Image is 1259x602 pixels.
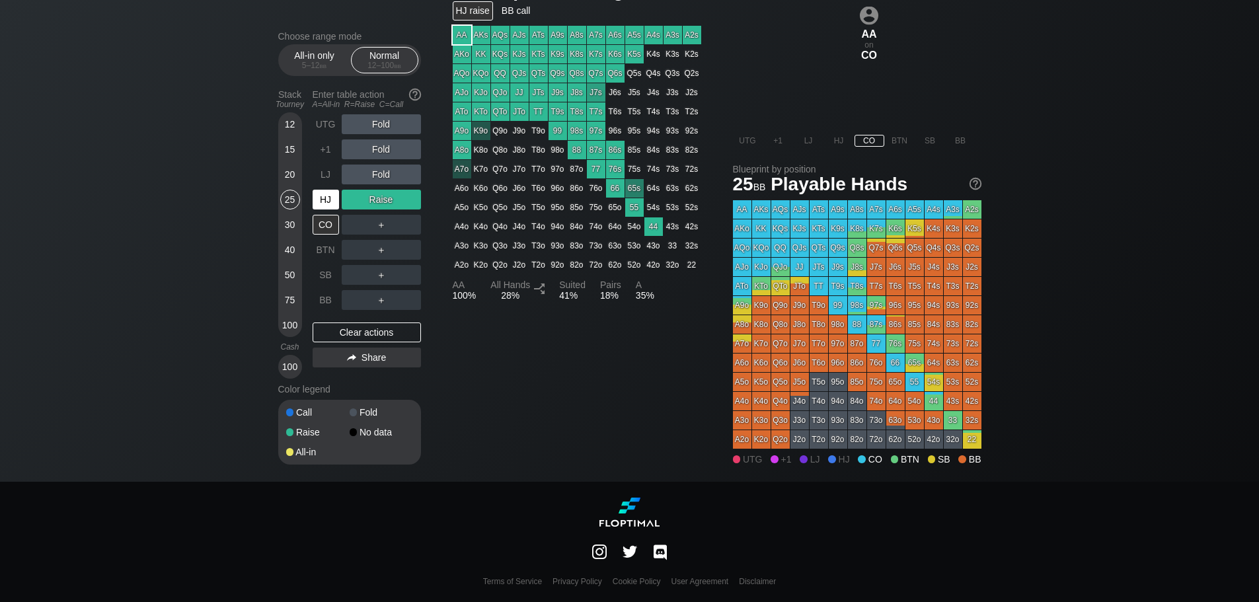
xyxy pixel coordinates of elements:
[587,122,605,140] div: 97s
[472,160,490,178] div: K7o
[280,165,300,184] div: 20
[587,141,605,159] div: 87s
[280,114,300,134] div: 12
[733,219,751,238] div: AKo
[644,141,663,159] div: 84s
[790,239,809,257] div: QJs
[549,256,567,274] div: 92o
[510,217,529,236] div: J4o
[453,256,471,274] div: A2o
[453,160,471,178] div: A7o
[491,237,510,255] div: Q3o
[606,83,625,102] div: J6s
[287,61,342,70] div: 5 – 12
[625,26,644,44] div: A5s
[510,179,529,198] div: J6o
[350,408,413,417] div: Fold
[510,237,529,255] div: J3o
[944,239,962,257] div: Q3s
[568,160,586,178] div: 87o
[510,64,529,83] div: QJs
[587,198,605,217] div: 75o
[491,45,510,63] div: KQs
[529,102,548,121] div: TT
[472,256,490,274] div: K2o
[664,122,682,140] div: 93s
[790,219,809,238] div: KJs
[867,239,886,257] div: Q7s
[824,135,854,147] div: HJ
[664,160,682,178] div: 73s
[568,141,586,159] div: 88
[284,48,345,73] div: All-in only
[472,122,490,140] div: K9o
[683,198,701,217] div: 52s
[644,179,663,198] div: 64s
[810,219,828,238] div: KTs
[625,179,644,198] div: 65s
[453,64,471,83] div: AQo
[342,190,421,209] div: Raise
[885,135,915,147] div: BTN
[925,219,943,238] div: K4s
[491,102,510,121] div: QTo
[733,277,751,295] div: ATo
[968,176,983,191] img: help.32db89a4.svg
[644,160,663,178] div: 74s
[683,141,701,159] div: 82s
[510,160,529,178] div: J7o
[606,179,625,198] div: 66
[491,26,510,44] div: AQs
[925,239,943,257] div: Q4s
[472,26,490,44] div: AKs
[683,64,701,83] div: Q2s
[278,31,421,42] h2: Choose range mode
[529,45,548,63] div: KTs
[664,102,682,121] div: T3s
[587,256,605,274] div: 72o
[587,237,605,255] div: 73o
[549,217,567,236] div: 94o
[568,102,586,121] div: T8s
[606,198,625,217] div: 65o
[733,200,751,219] div: AA
[644,237,663,255] div: 43o
[731,174,768,196] span: 25
[354,48,415,73] div: Normal
[568,122,586,140] div: 98s
[848,200,866,219] div: A8s
[625,160,644,178] div: 75s
[453,198,471,217] div: A5o
[510,26,529,44] div: AJs
[510,141,529,159] div: J8o
[625,122,644,140] div: 95s
[549,198,567,217] div: 95o
[664,141,682,159] div: 83s
[855,135,884,147] div: CO
[394,61,401,70] span: bb
[771,200,790,219] div: AQs
[357,61,412,70] div: 12 – 100
[886,219,905,238] div: K6s
[587,102,605,121] div: T7s
[568,217,586,236] div: 84o
[280,265,300,285] div: 50
[625,45,644,63] div: K5s
[606,102,625,121] div: T6s
[848,239,866,257] div: Q8s
[771,239,790,257] div: QQ
[625,102,644,121] div: T5s
[273,100,307,109] div: Tourney
[644,102,663,121] div: T4s
[491,64,510,83] div: QQ
[587,217,605,236] div: 74o
[491,256,510,274] div: Q2o
[280,357,300,377] div: 100
[625,83,644,102] div: J5s
[905,200,924,219] div: A5s
[644,64,663,83] div: Q4s
[529,256,548,274] div: T2o
[568,45,586,63] div: K8s
[763,135,793,147] div: +1
[453,141,471,159] div: A8o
